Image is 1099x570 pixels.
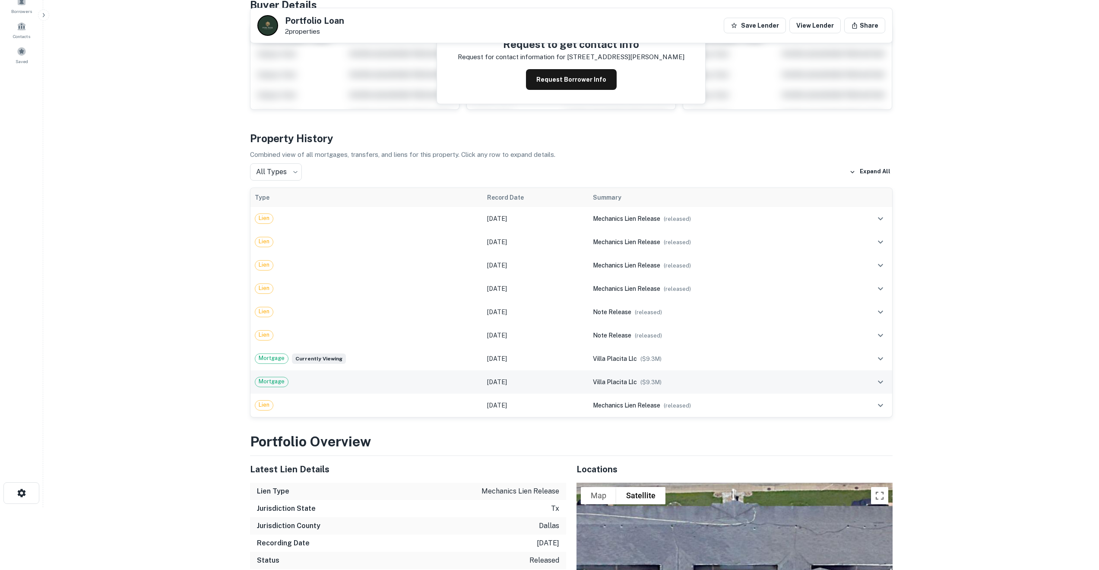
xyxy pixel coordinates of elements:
[483,300,589,324] td: [DATE]
[593,332,631,339] span: note release
[483,254,589,277] td: [DATE]
[593,402,660,409] span: mechanics lien release
[285,28,344,35] p: 2 properties
[250,150,893,160] p: Combined view of all mortgages, transfers, and liens for this property. Click any row to expand d...
[257,521,320,531] h6: Jurisdiction County
[664,216,691,222] span: ( released )
[589,188,837,207] th: Summary
[593,215,660,222] span: mechanics lien release
[16,58,28,65] span: Saved
[3,18,41,41] a: Contacts
[483,277,589,300] td: [DATE]
[483,207,589,230] td: [DATE]
[257,555,279,566] h6: Status
[635,332,662,339] span: ( released )
[255,354,288,363] span: Mortgage
[567,52,684,62] p: [STREET_ADDRESS][PERSON_NAME]
[292,353,346,364] span: Currently viewing
[255,307,273,316] span: Lien
[458,52,565,62] p: Request for contact information for
[664,286,691,292] span: ( released )
[551,503,559,514] p: tx
[11,8,32,15] span: Borrowers
[844,18,885,33] button: Share
[250,431,893,452] h3: Portfolio Overview
[255,331,273,339] span: Lien
[873,328,888,343] button: expand row
[483,188,589,207] th: Record Date
[724,18,786,33] button: Save Lender
[529,555,559,566] p: released
[593,355,637,362] span: villa placita llc
[664,239,691,245] span: ( released )
[257,538,310,548] h6: Recording Date
[255,214,273,223] span: Lien
[664,262,691,269] span: ( released )
[483,370,589,394] td: [DATE]
[257,486,289,497] h6: Lien Type
[255,401,273,409] span: Lien
[616,487,665,504] button: Show satellite imagery
[526,69,617,90] button: Request Borrower Info
[593,309,631,315] span: note release
[873,211,888,226] button: expand row
[871,487,888,504] button: Toggle fullscreen view
[483,347,589,370] td: [DATE]
[255,284,273,293] span: Lien
[581,487,616,504] button: Show street map
[640,379,662,385] span: ($ 9.3M )
[257,503,316,514] h6: Jurisdiction State
[635,309,662,315] span: ( released )
[593,379,637,385] span: villa placita llc
[593,239,660,245] span: mechanics lien release
[873,235,888,249] button: expand row
[537,538,559,548] p: [DATE]
[873,351,888,366] button: expand row
[789,18,841,33] a: View Lender
[481,486,559,497] p: mechanics lien release
[593,285,660,292] span: mechanics lien release
[576,463,893,476] h5: Locations
[873,398,888,413] button: expand row
[13,33,30,40] span: Contacts
[255,377,288,386] span: Mortgage
[664,402,691,409] span: ( released )
[539,521,559,531] p: dallas
[250,131,893,146] h4: Property History
[250,163,302,181] div: All Types
[255,261,273,269] span: Lien
[250,188,483,207] th: Type
[640,356,662,362] span: ($ 9.3M )
[483,230,589,254] td: [DATE]
[255,237,273,246] span: Lien
[483,324,589,347] td: [DATE]
[873,258,888,273] button: expand row
[3,43,41,67] a: Saved
[873,305,888,319] button: expand row
[593,262,660,269] span: mechanics lien release
[458,36,684,52] h4: Request to get contact info
[483,394,589,417] td: [DATE]
[1056,501,1099,542] iframe: Chat Widget
[250,463,566,476] h5: Latest Lien Details
[285,16,344,25] h5: Portfolio Loan
[873,281,888,296] button: expand row
[847,166,893,178] button: Expand All
[873,375,888,389] button: expand row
